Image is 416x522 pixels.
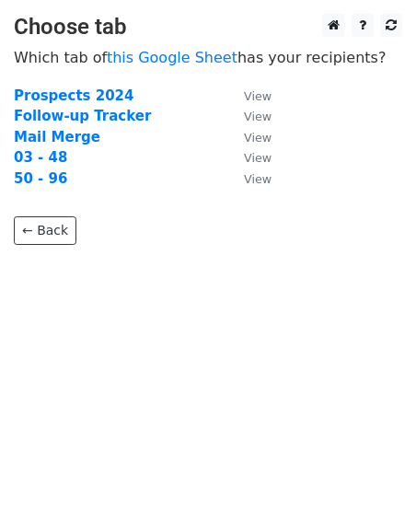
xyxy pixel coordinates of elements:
small: View [244,110,272,123]
a: View [225,149,272,166]
a: Prospects 2024 [14,87,134,104]
a: View [225,108,272,124]
a: Follow-up Tracker [14,108,151,124]
small: View [244,131,272,145]
small: View [244,172,272,186]
a: this Google Sheet [107,49,237,66]
h3: Choose tab [14,14,402,41]
small: View [244,89,272,103]
a: 03 - 48 [14,149,67,166]
a: Mail Merge [14,129,100,145]
a: ← Back [14,216,76,245]
a: View [225,170,272,187]
a: 50 - 96 [14,170,67,187]
a: View [225,129,272,145]
p: Which tab of has your recipients? [14,48,402,67]
small: View [244,151,272,165]
a: View [225,87,272,104]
